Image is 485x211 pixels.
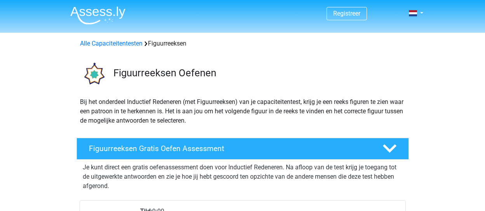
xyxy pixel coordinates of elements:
img: figuurreeksen [77,58,110,91]
p: Bij het onderdeel Inductief Redeneren (met Figuurreeksen) van je capaciteitentest, krijg je een r... [80,97,405,125]
div: Figuurreeksen [77,39,409,48]
a: Alle Capaciteitentesten [80,40,143,47]
h4: Figuurreeksen Gratis Oefen Assessment [89,144,370,153]
h3: Figuurreeksen Oefenen [113,67,403,79]
a: Figuurreeksen Gratis Oefen Assessment [73,138,412,160]
a: Registreer [333,10,360,17]
img: Assessly [70,6,125,25]
p: Je kunt direct een gratis oefenassessment doen voor Inductief Redeneren. Na afloop van de test kr... [83,163,403,191]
